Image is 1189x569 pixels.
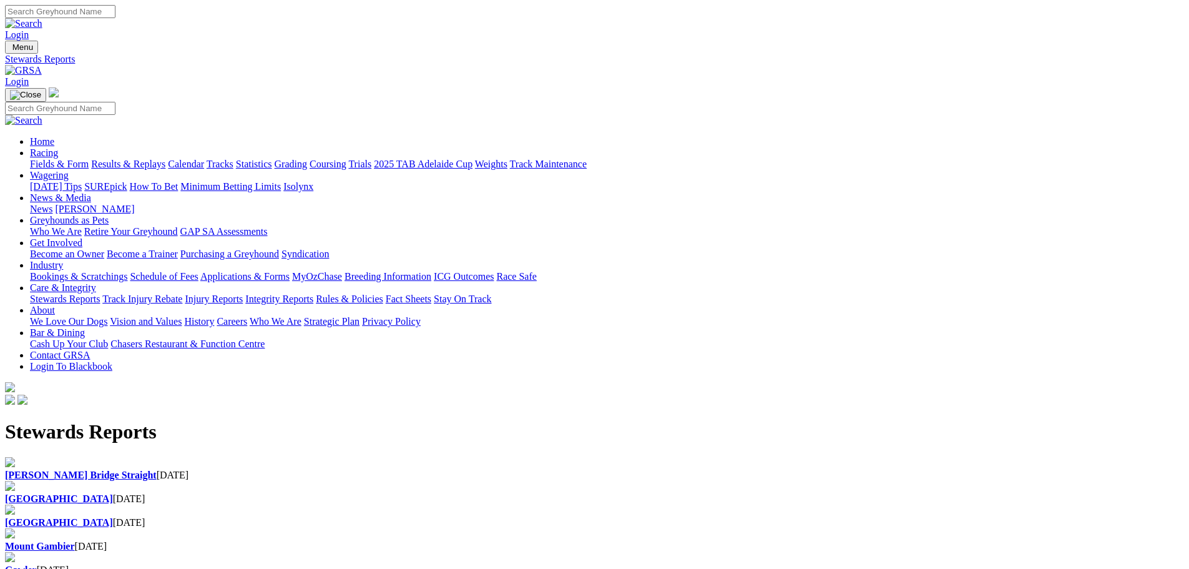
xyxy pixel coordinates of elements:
a: How To Bet [130,181,179,192]
a: Privacy Policy [362,316,421,327]
div: Racing [30,159,1184,170]
div: Care & Integrity [30,294,1184,305]
a: Results & Replays [91,159,165,169]
a: Grading [275,159,307,169]
button: Toggle navigation [5,41,38,54]
img: twitter.svg [17,395,27,405]
a: Who We Are [250,316,301,327]
a: News [30,204,52,214]
img: file-red.svg [5,457,15,467]
a: Isolynx [283,181,313,192]
a: Schedule of Fees [130,271,198,282]
a: Track Injury Rebate [102,294,182,304]
a: Industry [30,260,63,270]
a: Minimum Betting Limits [180,181,281,192]
a: Vision and Values [110,316,182,327]
div: [DATE] [5,470,1184,481]
img: file-red.svg [5,552,15,562]
a: Race Safe [496,271,536,282]
a: Care & Integrity [30,282,96,293]
a: [PERSON_NAME] [55,204,134,214]
div: News & Media [30,204,1184,215]
a: Careers [217,316,247,327]
div: Wagering [30,181,1184,192]
a: Purchasing a Greyhound [180,249,279,259]
div: Get Involved [30,249,1184,260]
a: Stay On Track [434,294,491,304]
a: Login [5,29,29,40]
a: Breeding Information [345,271,431,282]
a: Weights [475,159,507,169]
a: Applications & Forms [200,271,290,282]
a: Become an Owner [30,249,104,259]
button: Toggle navigation [5,88,46,102]
a: Retire Your Greyhound [84,226,178,237]
div: [DATE] [5,517,1184,528]
a: Fact Sheets [386,294,431,304]
a: Bar & Dining [30,327,85,338]
a: Injury Reports [185,294,243,304]
a: MyOzChase [292,271,342,282]
a: Become a Trainer [107,249,178,259]
a: Calendar [168,159,204,169]
a: Login To Blackbook [30,361,112,372]
a: [GEOGRAPHIC_DATA] [5,493,113,504]
a: Cash Up Your Club [30,339,108,349]
a: Statistics [236,159,272,169]
a: We Love Our Dogs [30,316,107,327]
a: Who We Are [30,226,82,237]
a: Greyhounds as Pets [30,215,109,225]
a: Login [5,76,29,87]
a: Integrity Reports [245,294,313,304]
a: Rules & Policies [316,294,383,304]
span: Menu [12,42,33,52]
a: Stewards Reports [30,294,100,304]
a: Bookings & Scratchings [30,271,127,282]
a: GAP SA Assessments [180,226,268,237]
a: Strategic Plan [304,316,360,327]
a: About [30,305,55,315]
a: Contact GRSA [30,350,90,360]
img: GRSA [5,65,42,76]
img: file-red.svg [5,481,15,491]
a: Wagering [30,170,69,181]
input: Search [5,102,115,115]
a: Track Maintenance [510,159,587,169]
img: facebook.svg [5,395,15,405]
div: [DATE] [5,541,1184,552]
div: About [30,316,1184,327]
a: ICG Outcomes [434,271,494,282]
a: History [184,316,214,327]
a: Fields & Form [30,159,89,169]
a: Tracks [207,159,233,169]
a: Syndication [281,249,329,259]
a: Mount Gambier [5,541,75,552]
img: Close [10,90,41,100]
div: Bar & Dining [30,339,1184,350]
img: file-red.svg [5,528,15,538]
a: Get Involved [30,237,82,248]
div: Greyhounds as Pets [30,226,1184,237]
img: Search [5,115,42,126]
div: [DATE] [5,493,1184,505]
h1: Stewards Reports [5,420,1184,443]
a: SUREpick [84,181,127,192]
input: Search [5,5,115,18]
a: [DATE] Tips [30,181,82,192]
a: [PERSON_NAME] Bridge Straight [5,470,157,480]
img: logo-grsa-white.png [5,382,15,392]
a: 2025 TAB Adelaide Cup [374,159,472,169]
img: Search [5,18,42,29]
a: Racing [30,147,58,158]
img: logo-grsa-white.png [49,87,59,97]
a: Stewards Reports [5,54,1184,65]
img: file-red.svg [5,505,15,515]
a: Chasers Restaurant & Function Centre [110,339,265,349]
a: [GEOGRAPHIC_DATA] [5,517,113,528]
div: Industry [30,271,1184,282]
